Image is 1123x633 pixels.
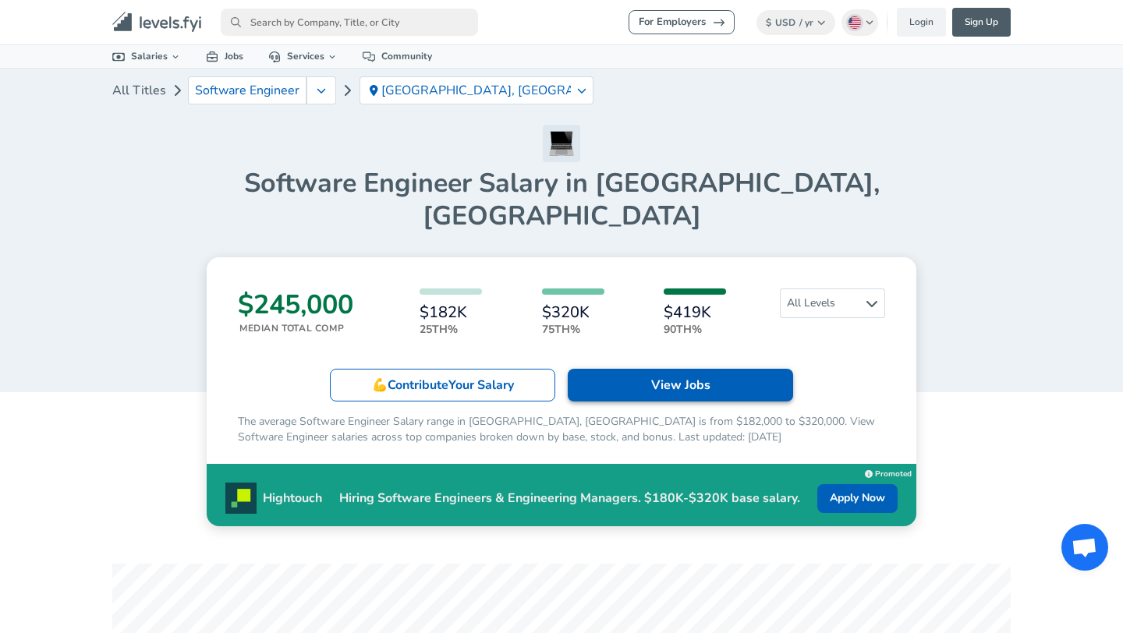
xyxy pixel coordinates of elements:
span: $ [766,16,771,29]
h6: $419K [664,304,726,321]
span: Software Engineer [195,83,299,97]
a: Community [350,45,445,68]
a: 💪ContributeYour Salary [330,369,555,401]
img: Promo Logo [225,483,257,514]
a: Promoted [865,465,912,479]
p: View Jobs [651,376,710,394]
div: Open chat [1061,524,1108,571]
input: Search by Company, Title, or City [221,9,478,36]
a: Apply Now [817,484,898,513]
a: Salaries [100,45,193,68]
span: / yr [799,16,813,29]
h3: $245,000 [238,288,353,321]
a: View Jobs [568,369,793,401]
span: USD [775,16,795,29]
p: Hightouch [263,489,322,507]
h6: $320K [542,304,604,321]
h1: Software Engineer Salary in [GEOGRAPHIC_DATA], [GEOGRAPHIC_DATA] [112,167,1011,232]
span: Your Salary [448,377,514,394]
p: 💪 Contribute [372,376,514,394]
a: Jobs [193,45,256,68]
p: 90th% [664,321,726,338]
a: Sign Up [952,8,1011,37]
button: English (US) [841,9,879,36]
a: For Employers [629,10,735,34]
a: Services [256,45,350,68]
p: Median Total Comp [239,321,353,335]
button: $USD/ yr [756,10,835,35]
p: The average Software Engineer Salary range in [GEOGRAPHIC_DATA], [GEOGRAPHIC_DATA] is from $182,0... [238,414,885,445]
p: 75th% [542,321,604,338]
p: Hiring Software Engineers & Engineering Managers. $180K-$320K base salary. [322,489,817,507]
h6: $182K [420,304,482,321]
p: [GEOGRAPHIC_DATA], [GEOGRAPHIC_DATA] [381,83,572,97]
a: All Titles [112,75,166,106]
img: Software Engineer Icon [543,125,580,162]
p: 25th% [420,321,482,338]
span: All Levels [781,289,884,317]
a: Login [897,8,946,37]
a: Software Engineer [188,76,306,104]
nav: primary [94,6,1029,38]
img: English (US) [848,16,861,29]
